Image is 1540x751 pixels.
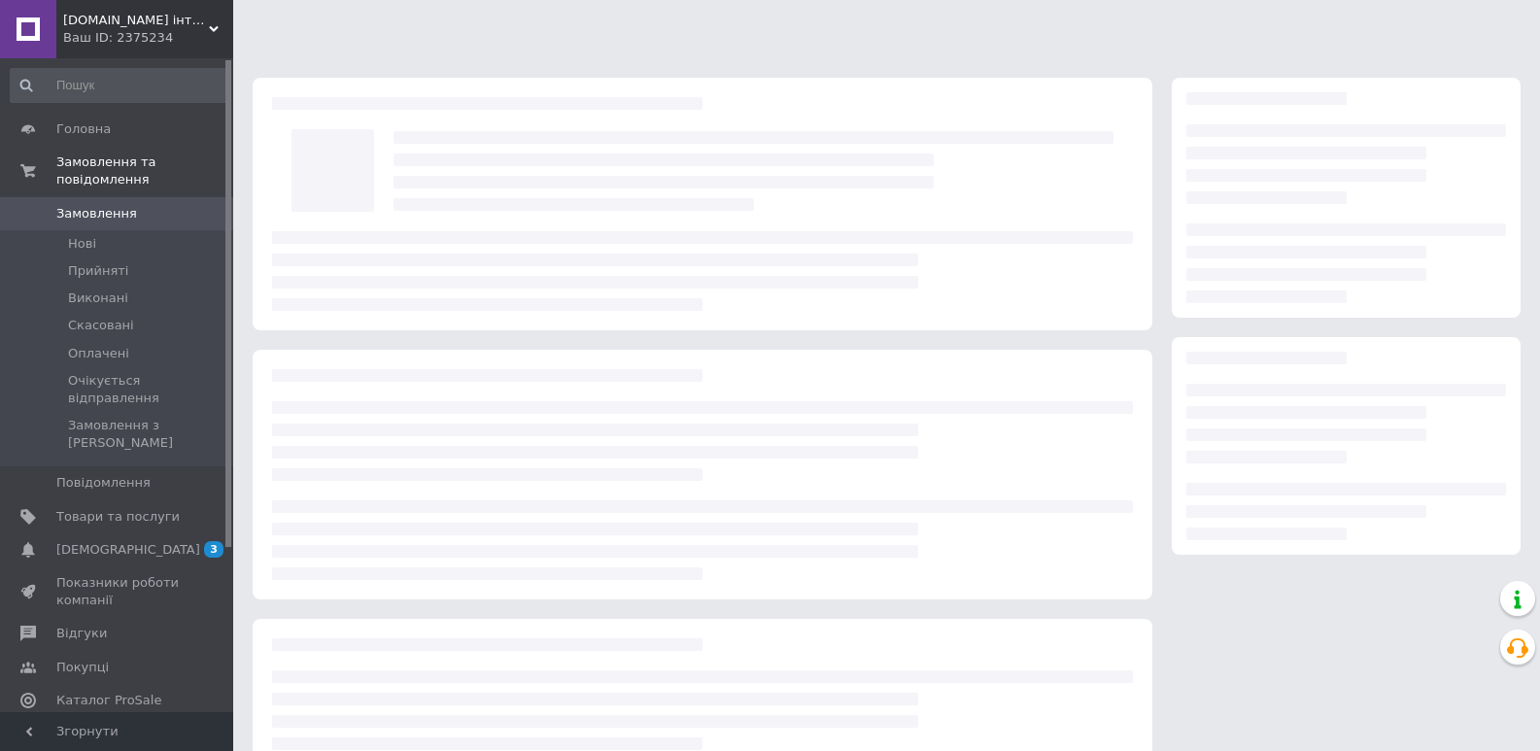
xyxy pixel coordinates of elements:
[63,29,233,47] div: Ваш ID: 2375234
[68,345,129,362] span: Оплачені
[68,290,128,307] span: Виконані
[56,508,180,526] span: Товари та послуги
[56,474,151,492] span: Повідомлення
[68,317,134,334] span: Скасовані
[56,120,111,138] span: Головна
[63,12,209,29] span: Badden.com.ua інтернет магазин чоловічого та жіночого взуття великих розмірів
[56,205,137,222] span: Замовлення
[10,68,229,103] input: Пошук
[68,262,128,280] span: Прийняті
[56,574,180,609] span: Показники роботи компанії
[204,541,223,558] span: 3
[56,625,107,642] span: Відгуки
[68,235,96,253] span: Нові
[56,659,109,676] span: Покупці
[56,154,233,188] span: Замовлення та повідомлення
[68,417,227,452] span: Замовлення з [PERSON_NAME]
[56,692,161,709] span: Каталог ProSale
[56,541,200,559] span: [DEMOGRAPHIC_DATA]
[68,372,227,407] span: Очікується відправлення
